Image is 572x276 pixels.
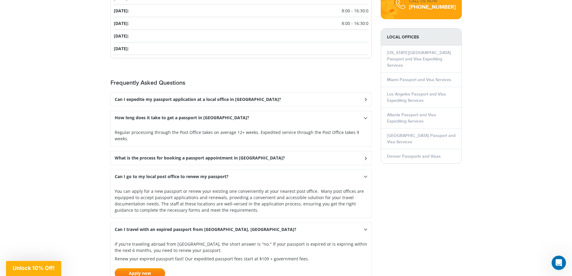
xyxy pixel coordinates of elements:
[387,50,451,68] a: [US_STATE][GEOGRAPHIC_DATA] Passport and Visa Expediting Services
[381,29,462,46] strong: LOCAL OFFICES
[114,17,368,30] li: [DATE]:
[387,92,446,103] a: Los Angeles Passport and Visa Expediting Services
[342,8,368,14] span: 8:00 - 16:30:0
[387,154,441,159] a: Denver Passports and Visas
[115,174,228,179] h3: Can I go to my local post office to renew my passport?
[342,20,368,26] span: 8:00 - 16:30:0
[115,156,285,161] h3: What is the process for booking a passport appointment in [GEOGRAPHIC_DATA]?
[115,129,368,142] p: Regular processing through the Post Office takes on average 12+ weeks. Expedited service through ...
[114,42,368,55] li: [DATE]:
[115,241,368,253] p: If you're traveling abroad from [GEOGRAPHIC_DATA], the short answer is "no." If your passport is ...
[115,115,249,120] h3: How long does it take to get a passport in [GEOGRAPHIC_DATA]?
[387,112,436,124] a: Atlanta Passport and Visa Expediting Services
[110,79,372,86] h2: Frequently Asked Questions
[6,261,61,276] div: Unlock 10% Off!
[387,133,455,144] a: [GEOGRAPHIC_DATA] Passport and Visa Services
[115,227,296,232] h3: Can I travel with an expired passport from [GEOGRAPHIC_DATA], [GEOGRAPHIC_DATA]?
[552,256,566,270] iframe: Intercom live chat
[409,4,456,10] div: [PHONE_NUMBER]
[114,5,368,17] li: [DATE]:
[114,30,368,42] li: [DATE]:
[115,188,368,213] p: You can apply for a new passport or renew your existing one conveniently at your nearest post off...
[115,97,281,102] h3: Can I expedite my passport application at a local office in [GEOGRAPHIC_DATA]?
[13,265,55,271] span: Unlock 10% Off!
[387,77,451,82] a: Miami Passport and Visa Services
